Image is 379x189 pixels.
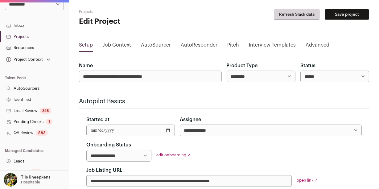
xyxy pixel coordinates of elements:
div: 490 [30,169,42,175]
h2: Autopilot Basics [79,97,369,106]
p: Tils Kneepkens [21,175,50,180]
h1: Edit Project [79,17,176,27]
label: Product Type [227,62,258,69]
label: Status [300,62,315,69]
h2: Projects [79,9,176,14]
div: 883 [36,130,48,136]
a: Job Context [103,41,131,51]
label: Started at [86,116,109,123]
img: 6689865-medium_jpg [4,173,17,187]
a: open link ↗ [297,178,318,182]
a: edit onboarding ↗ [156,153,191,157]
label: Assignee [180,116,201,123]
a: Setup [79,41,93,51]
div: Project Context [5,57,43,62]
button: Save project [325,9,369,20]
a: Pitch [227,41,239,51]
button: Open dropdown [5,55,51,64]
label: Onboarding Status [86,141,131,149]
a: Advanced [306,41,329,51]
p: Hospitable [21,180,40,185]
button: Open dropdown [2,173,51,187]
a: AutoSourcer [141,41,171,51]
label: Job Listing URL [86,166,122,174]
a: AutoResponder [181,41,217,51]
label: Name [79,62,93,69]
div: 358 [40,108,51,114]
a: Interview Templates [249,41,296,51]
button: Refresh Slack data [274,9,320,20]
div: 1 [46,119,52,125]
